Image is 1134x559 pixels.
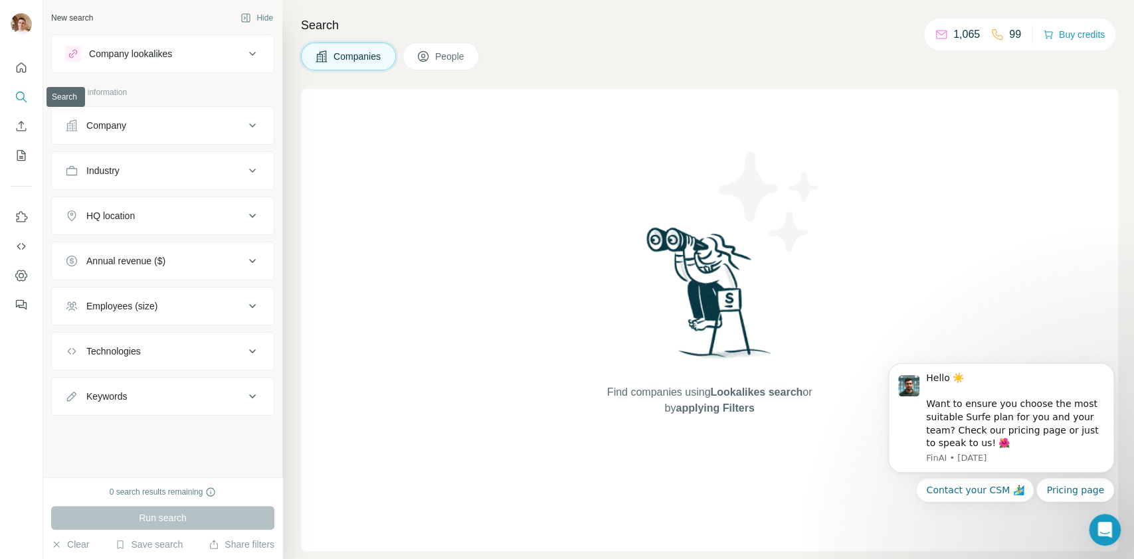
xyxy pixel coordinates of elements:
span: applying Filters [676,402,754,414]
button: Buy credits [1043,25,1105,44]
div: HQ location [86,209,135,222]
button: Save search [115,538,183,551]
button: Dashboard [11,264,32,287]
div: Company [86,119,126,132]
div: Industry [86,164,120,177]
button: Employees (size) [52,290,274,322]
p: Company information [51,86,274,98]
button: Feedback [11,293,32,317]
button: My lists [11,143,32,167]
img: Surfe Illustration - Stars [709,142,829,262]
button: Use Surfe API [11,234,32,258]
h4: Search [301,16,1118,35]
button: Company [52,110,274,141]
div: Technologies [86,345,141,358]
div: New search [51,12,93,24]
span: Find companies using or by [603,384,816,416]
button: Technologies [52,335,274,367]
img: Avatar [11,13,32,35]
div: Company lookalikes [89,47,172,60]
button: Quick start [11,56,32,80]
span: Lookalikes search [710,386,803,398]
iframe: Intercom live chat [1089,514,1121,546]
div: 0 search results remaining [110,486,217,498]
button: Use Surfe on LinkedIn [11,205,32,229]
button: Hide [231,8,282,28]
button: Clear [51,538,89,551]
button: HQ location [52,200,274,232]
p: 99 [1009,27,1021,42]
button: Search [11,85,32,109]
button: Annual revenue ($) [52,245,274,277]
iframe: Intercom notifications message [868,347,1134,552]
div: Employees (size) [86,299,157,313]
button: Keywords [52,380,274,412]
span: Companies [333,50,382,63]
p: 1,065 [953,27,980,42]
span: People [435,50,466,63]
button: Company lookalikes [52,38,274,70]
img: Surfe Illustration - Woman searching with binoculars [640,224,779,372]
div: Annual revenue ($) [86,254,165,268]
button: Enrich CSV [11,114,32,138]
button: Industry [52,155,274,187]
button: Share filters [209,538,274,551]
div: Keywords [86,390,127,403]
